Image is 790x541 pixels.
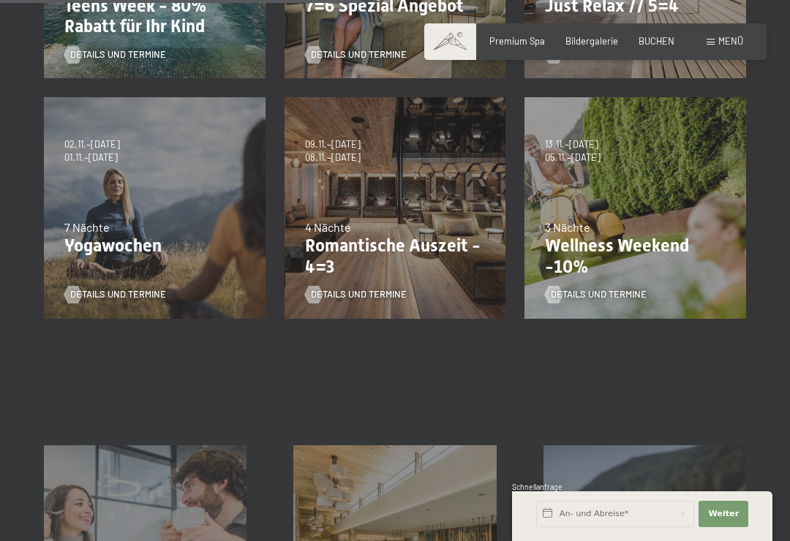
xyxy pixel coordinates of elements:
[545,151,601,164] span: 05.11.–[DATE]
[545,288,647,301] a: Details und Termine
[64,288,166,301] a: Details und Termine
[305,235,486,278] p: Romantische Auszeit - 4=3
[305,151,361,164] span: 08.11.–[DATE]
[70,288,166,301] span: Details und Termine
[639,35,674,47] a: BUCHEN
[489,35,545,47] a: Premium Spa
[512,483,563,491] span: Schnellanfrage
[305,48,407,61] a: Details und Termine
[545,138,601,151] span: 13.11.–[DATE]
[305,138,361,151] span: 09.11.–[DATE]
[305,288,407,301] a: Details und Termine
[305,220,351,234] span: 4 Nächte
[545,220,590,234] span: 3 Nächte
[565,35,618,47] a: Bildergalerie
[708,508,739,520] span: Weiter
[545,235,726,278] p: Wellness Weekend -10%
[70,48,166,61] span: Details und Termine
[699,501,748,527] button: Weiter
[64,220,110,234] span: 7 Nächte
[311,288,407,301] span: Details und Termine
[718,35,743,47] span: Menü
[64,235,245,257] p: Yogawochen
[64,151,120,164] span: 01.11.–[DATE]
[545,48,647,61] a: Details und Termine
[64,48,166,61] a: Details und Termine
[551,288,647,301] span: Details und Termine
[64,138,120,151] span: 02.11.–[DATE]
[311,48,407,61] span: Details und Termine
